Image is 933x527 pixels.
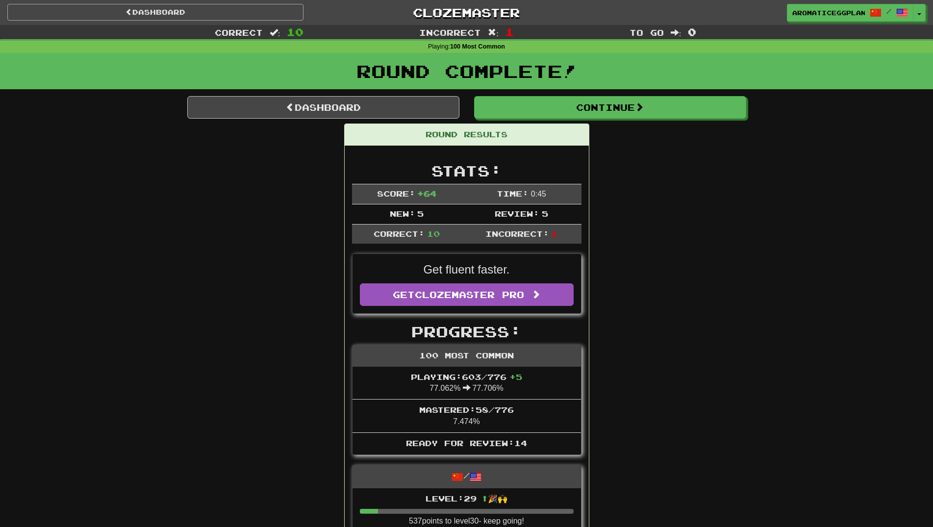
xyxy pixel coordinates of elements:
span: Clozemaster Pro [415,289,524,300]
span: 1 [551,229,557,238]
span: : [488,28,499,37]
div: 100 Most Common [353,345,581,367]
a: aromaticeggplant / [787,4,913,22]
span: 10 [287,26,303,38]
span: New: [390,209,415,218]
li: 77.062% 77.706% [353,367,581,400]
a: GetClozemaster Pro [360,283,574,306]
span: Score: [377,189,415,198]
span: + 5 [509,372,522,381]
span: 0 : 45 [531,190,546,198]
button: Continue [474,96,746,119]
span: ⬆🎉🙌 [477,494,507,503]
span: Mastered: 58 / 776 [419,405,514,414]
span: aromaticeggplant [792,8,865,17]
li: 7.474% [353,399,581,433]
span: 0 [688,26,696,38]
span: Correct: [374,229,425,238]
span: 5 [417,209,424,218]
h2: Stats: [352,163,581,179]
h1: Round Complete! [3,61,930,81]
span: + 64 [417,189,436,198]
a: Dashboard [187,96,459,119]
span: Correct [215,27,263,37]
span: 10 [427,229,440,238]
div: Round Results [345,124,589,146]
a: Clozemaster [318,4,614,21]
a: Dashboard [7,4,303,21]
span: : [671,28,681,37]
strong: 100 Most Common [450,43,505,50]
span: Incorrect [419,27,481,37]
span: / [886,8,891,15]
h2: Progress: [352,324,581,340]
span: : [270,28,280,37]
span: Review: [495,209,539,218]
span: Level: 29 [426,494,507,503]
span: To go [630,27,664,37]
p: Get fluent faster. [360,261,574,278]
span: Time: [497,189,529,198]
span: Incorrect: [485,229,549,238]
span: Ready for Review: 14 [406,438,527,448]
span: 1 [505,26,514,38]
span: 5 [542,209,548,218]
span: Playing: 603 / 776 [411,372,522,381]
div: / [353,465,581,488]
